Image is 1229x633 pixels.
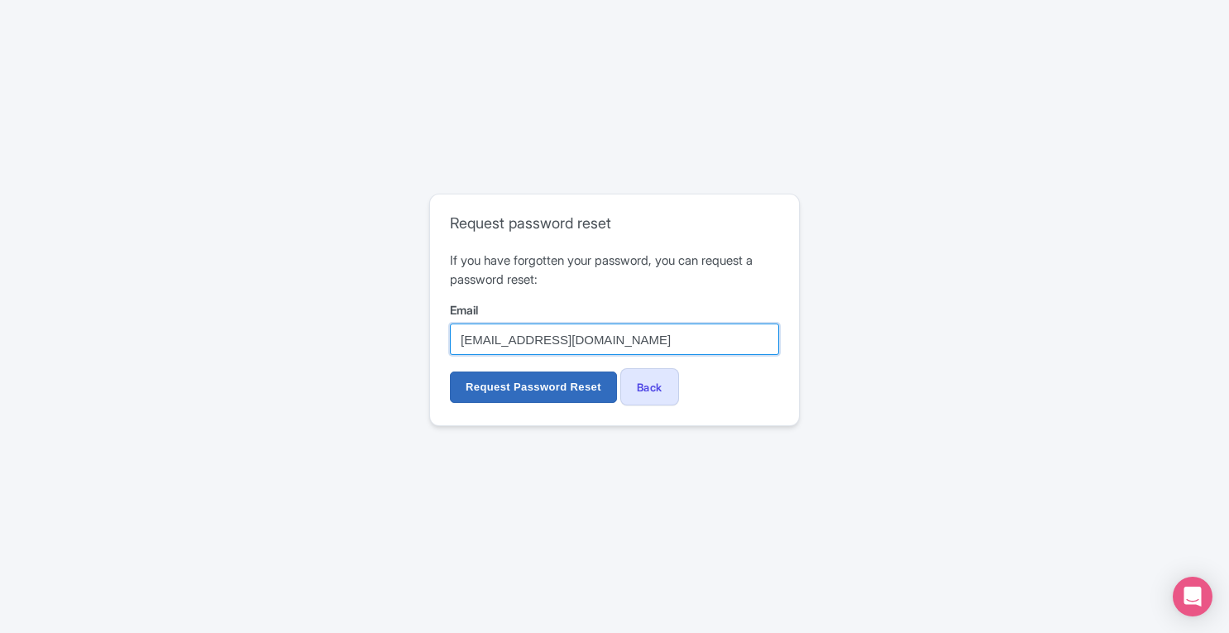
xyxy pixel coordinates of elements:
[450,252,779,289] p: If you have forgotten your password, you can request a password reset:
[620,368,679,405] a: Back
[450,214,779,233] h2: Request password reset
[450,301,779,319] label: Email
[1173,577,1212,616] div: Open Intercom Messenger
[450,324,779,355] input: username@example.com
[450,372,617,403] input: Request Password Reset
